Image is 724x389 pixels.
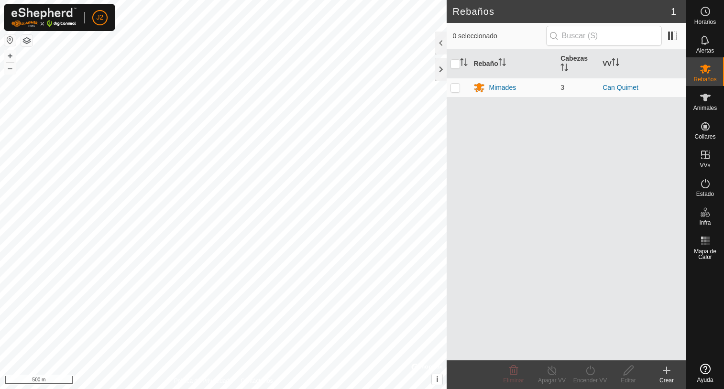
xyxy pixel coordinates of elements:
button: – [4,63,16,74]
span: 0 seleccionado [452,31,546,41]
div: Mimades [489,83,516,93]
span: Horarios [694,19,716,25]
p-sorticon: Activar para ordenar [460,60,468,67]
span: Mapa de Calor [689,249,722,260]
div: Crear [647,376,686,385]
button: + [4,50,16,62]
p-sorticon: Activar para ordenar [612,60,619,67]
a: Política de Privacidad [174,377,229,385]
div: Editar [609,376,647,385]
span: Alertas [696,48,714,54]
span: Estado [696,191,714,197]
span: Animales [693,105,717,111]
a: Contáctenos [241,377,273,385]
span: 1 [671,4,676,19]
button: Capas del Mapa [21,35,33,46]
div: Apagar VV [533,376,571,385]
span: Collares [694,134,715,140]
img: Logo Gallagher [11,8,77,27]
button: i [432,374,442,385]
span: Rebaños [693,76,716,82]
p-sorticon: Activar para ordenar [560,65,568,73]
a: Ayuda [686,360,724,387]
span: Infra [699,220,711,226]
a: Can Quimet [603,84,638,91]
th: Cabezas [557,50,599,78]
span: Eliminar [503,377,524,384]
span: J2 [97,12,104,22]
input: Buscar (S) [546,26,662,46]
span: 3 [560,84,564,91]
div: Encender VV [571,376,609,385]
th: Rebaño [470,50,557,78]
p-sorticon: Activar para ordenar [498,60,506,67]
h2: Rebaños [452,6,670,17]
th: VV [599,50,686,78]
button: Restablecer Mapa [4,34,16,46]
span: i [436,375,438,383]
span: Ayuda [697,377,713,383]
span: VVs [700,162,710,168]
